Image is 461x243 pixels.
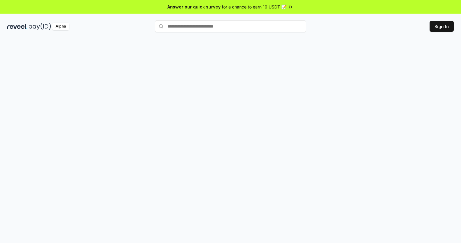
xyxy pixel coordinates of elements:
button: Sign In [430,21,454,32]
span: for a chance to earn 10 USDT 📝 [222,4,286,10]
img: reveel_dark [7,23,27,30]
div: Alpha [52,23,69,30]
span: Answer our quick survey [167,4,221,10]
img: pay_id [29,23,51,30]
